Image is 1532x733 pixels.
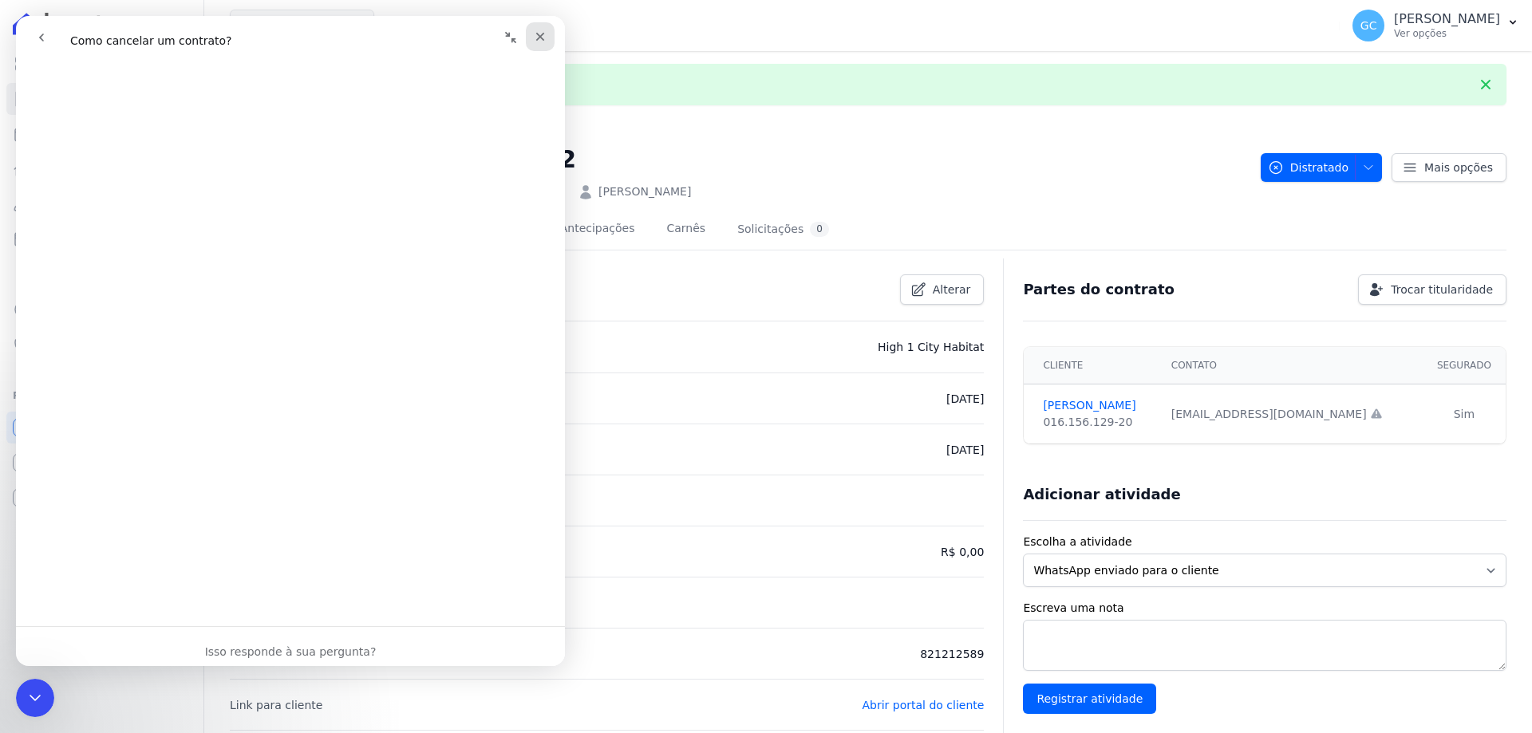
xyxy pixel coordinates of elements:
[862,699,984,711] a: Abrir portal do cliente
[941,542,984,562] p: R$ 0,00
[878,337,984,357] p: High 1 City Habitat
[1423,384,1506,444] td: Sim
[6,153,197,185] a: Lotes
[1023,534,1506,550] label: Escolha a atividade
[737,222,829,237] div: Solicitações
[1391,282,1493,298] span: Trocar titularidade
[16,16,565,666] iframe: Intercom live chat
[1394,27,1500,40] p: Ver opções
[810,222,829,237] div: 0
[1023,684,1156,714] input: Registrar atividade
[1023,485,1180,504] h3: Adicionar atividade
[1423,347,1506,384] th: Segurado
[1023,280,1175,299] h3: Partes do contrato
[295,646,337,678] span: smiley reaction
[212,646,254,678] span: disappointed reaction
[230,141,1248,177] h2: HIGH 1 CITY HABITAT B402
[6,48,197,80] a: Visão Geral
[221,646,244,678] span: 😞
[1392,153,1506,182] a: Mais opções
[304,646,327,678] span: 😃
[900,274,985,305] a: Alterar
[1023,600,1506,617] label: Escreva uma nota
[230,10,374,40] button: 2 selecionados
[6,83,197,115] a: Contratos
[920,644,984,664] p: 821212589
[663,209,709,251] a: Carnês
[1162,347,1423,384] th: Contato
[230,118,1248,135] nav: Breadcrumb
[734,209,832,251] a: Solicitações0
[6,258,197,290] a: Transferências
[598,183,691,200] a: [PERSON_NAME]
[16,679,54,717] iframe: Intercom live chat
[1340,3,1532,48] button: GC [PERSON_NAME] Ver opções
[1043,414,1151,431] div: 016.156.129-20
[6,188,197,220] a: Clientes
[254,646,295,678] span: neutral face reaction
[6,294,197,325] a: Crédito
[13,386,191,405] div: Plataformas
[1424,160,1493,175] span: Mais opções
[6,412,197,443] a: Recebíveis
[1024,347,1161,384] th: Cliente
[1394,11,1500,27] p: [PERSON_NAME]
[1043,397,1151,414] a: [PERSON_NAME]
[1360,20,1377,31] span: GC
[1261,153,1382,182] button: Distratado
[1171,406,1413,423] div: [EMAIL_ADDRESS][DOMAIN_NAME]
[1268,153,1348,182] span: Distratado
[946,440,984,459] p: [DATE]
[6,447,197,479] a: Conta Hent
[6,329,197,361] a: Negativação
[230,696,322,715] p: Link para cliente
[263,646,286,678] span: 😐
[6,118,197,150] a: Parcelas
[6,223,197,255] a: Minha Carteira
[19,630,530,648] div: Isso responde à sua pergunta?
[933,282,971,298] span: Alterar
[1358,274,1506,305] a: Trocar titularidade
[946,389,984,408] p: [DATE]
[557,209,638,251] a: Antecipações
